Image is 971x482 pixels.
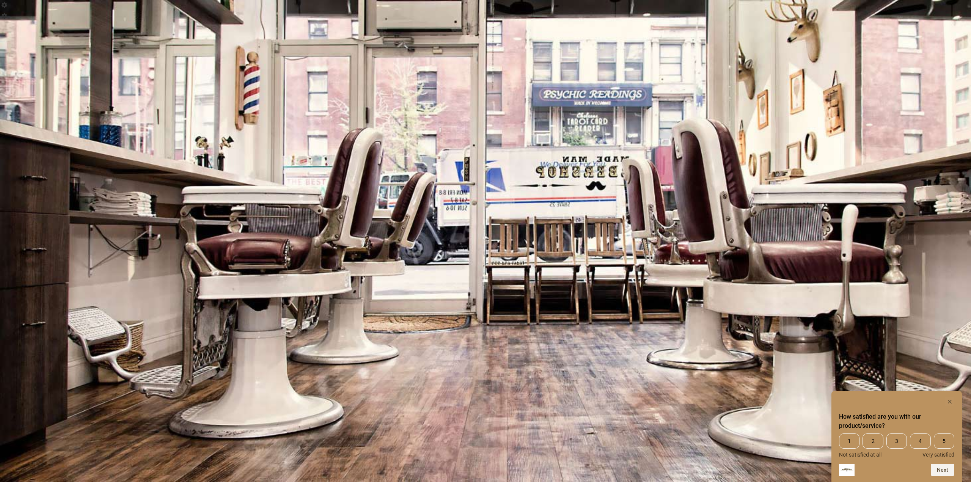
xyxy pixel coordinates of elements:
[922,452,954,458] span: Very satisfied
[934,433,954,449] span: 5
[839,397,954,476] div: How satisfied are you with our product/service? Select an option from 1 to 5, with 1 being Not sa...
[839,433,859,449] span: 1
[931,464,954,476] button: Next question
[863,433,883,449] span: 2
[945,397,954,406] button: Hide survey
[839,433,954,458] div: How satisfied are you with our product/service? Select an option from 1 to 5, with 1 being Not sa...
[839,452,881,458] span: Not satisfied at all
[886,433,907,449] span: 3
[839,412,954,430] h2: How satisfied are you with our product/service? Select an option from 1 to 5, with 1 being Not sa...
[910,433,930,449] span: 4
